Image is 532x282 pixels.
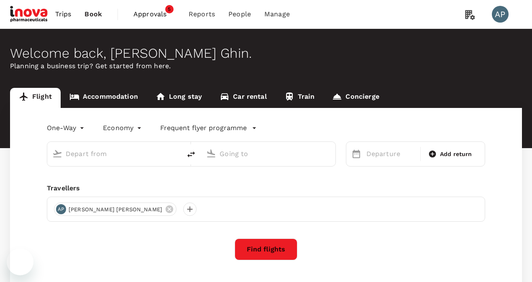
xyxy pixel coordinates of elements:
[103,121,143,135] div: Economy
[84,9,102,19] span: Book
[160,123,257,133] button: Frequent flyer programme
[61,88,147,108] a: Accommodation
[160,123,247,133] p: Frequent flyer programme
[264,9,290,19] span: Manage
[133,9,175,19] span: Approvals
[330,153,331,154] button: Open
[54,203,176,216] div: AP[PERSON_NAME] [PERSON_NAME]
[64,205,167,214] span: [PERSON_NAME] [PERSON_NAME]
[56,204,66,214] div: AP
[366,149,415,159] p: Departure
[235,238,297,260] button: Find flights
[165,5,174,13] span: 5
[10,88,61,108] a: Flight
[211,88,276,108] a: Car rental
[7,249,33,275] iframe: Button to launch messaging window
[47,121,86,135] div: One-Way
[147,88,211,108] a: Long stay
[10,5,49,23] img: iNova Pharmaceuticals
[175,153,177,154] button: Open
[323,88,388,108] a: Concierge
[10,46,522,61] div: Welcome back , [PERSON_NAME] Ghin .
[276,88,324,108] a: Train
[55,9,72,19] span: Trips
[66,147,164,160] input: Depart from
[189,9,215,19] span: Reports
[220,147,317,160] input: Going to
[228,9,251,19] span: People
[47,183,485,193] div: Travellers
[492,6,509,23] div: AP
[440,150,472,159] span: Add return
[181,144,201,164] button: delete
[10,61,522,71] p: Planning a business trip? Get started from here.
